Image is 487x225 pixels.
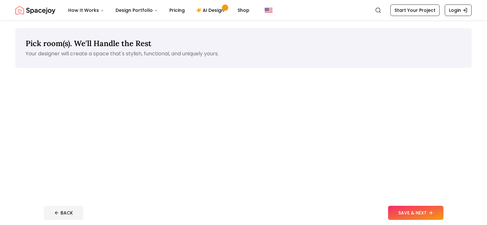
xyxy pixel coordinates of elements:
[26,50,461,58] p: Your designer will create a space that's stylish, functional, and uniquely yours.
[15,4,55,17] img: Spacejoy Logo
[110,4,163,17] button: Design Portfolio
[63,4,255,17] nav: Main
[265,6,272,14] img: United States
[232,4,255,17] a: Shop
[388,206,443,220] button: SAVE & NEXT
[164,4,190,17] a: Pricing
[390,4,440,16] a: Start Your Project
[26,38,151,48] span: Pick room(s). We'll Handle the Rest
[191,4,231,17] a: AI Design
[63,4,109,17] button: How It Works
[15,4,55,17] a: Spacejoy
[44,206,83,220] button: BACK
[445,4,472,16] a: Login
